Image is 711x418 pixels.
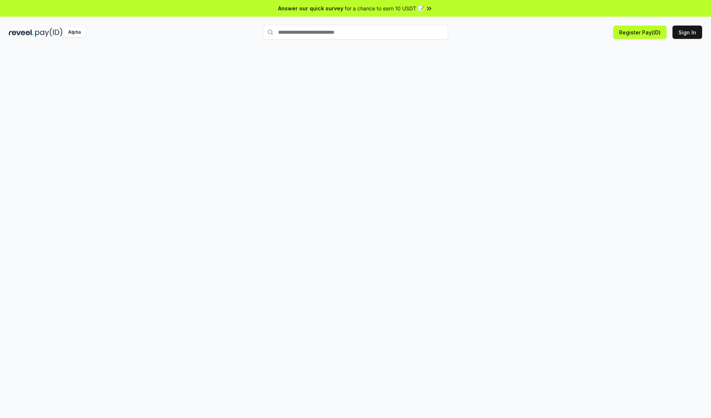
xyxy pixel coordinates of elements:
div: Alpha [64,28,85,37]
button: Sign In [672,26,702,39]
button: Register Pay(ID) [613,26,667,39]
span: for a chance to earn 10 USDT 📝 [345,4,424,12]
img: pay_id [35,28,63,37]
img: reveel_dark [9,28,34,37]
span: Answer our quick survey [278,4,343,12]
